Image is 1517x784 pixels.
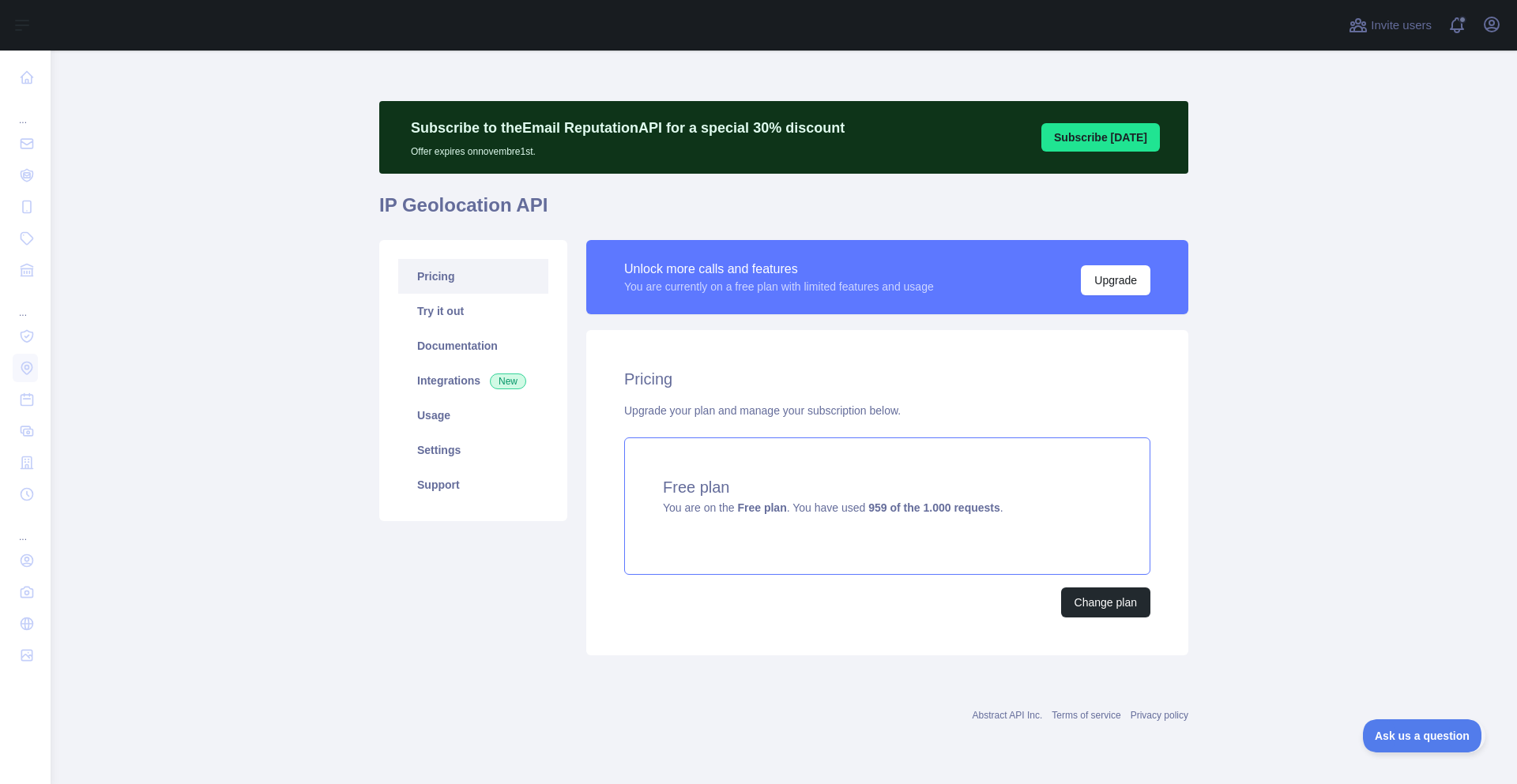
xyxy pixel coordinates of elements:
a: Settings [398,433,548,467]
div: ... [13,512,38,543]
div: ... [13,287,38,319]
div: ... [13,95,38,126]
button: Subscribe [DATE] [1041,123,1160,152]
p: Offer expires on novembre 1st. [411,139,845,158]
a: Pricing [398,259,548,294]
a: Integrations New [398,363,548,398]
h2: Pricing [624,368,1150,390]
h1: IP Geolocation API [379,193,1188,231]
div: Unlock more calls and features [624,260,934,279]
div: Upgrade your plan and manage your subscription below. [624,403,1150,418]
button: Upgrade [1081,265,1150,295]
div: You are currently on a free plan with limited features and usage [624,279,934,294]
span: You are on the . You have used . [663,501,1003,514]
a: Terms of service [1052,710,1120,721]
a: Try it out [398,294,548,328]
button: Change plan [1061,587,1150,617]
strong: Free plan [737,501,786,514]
strong: 959 of the 1.000 requests [868,501,1000,514]
button: Invite users [1346,13,1435,38]
h4: Free plan [663,476,1112,498]
a: Documentation [398,328,548,363]
span: New [490,373,526,389]
a: Abstract API Inc. [973,710,1043,721]
a: Usage [398,398,548,433]
span: Invite users [1371,17,1432,35]
a: Support [398,467,548,502]
p: Subscribe to the Email Reputation API for a special 30 % discount [411,117,845,139]
iframe: Toggle Customer Support [1363,719,1485,752]
a: Privacy policy [1131,710,1188,721]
